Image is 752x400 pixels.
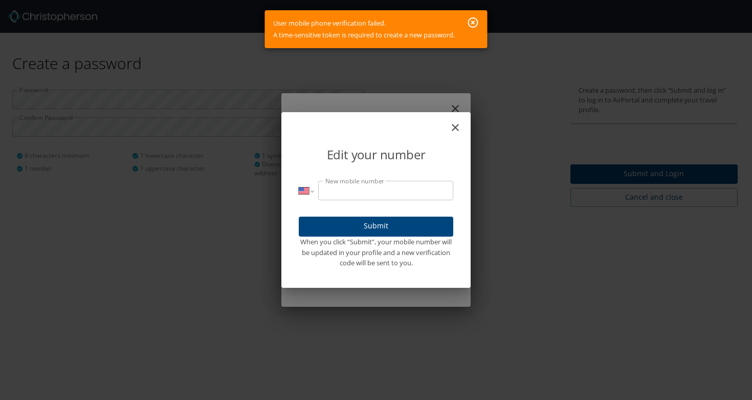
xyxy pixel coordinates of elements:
[273,13,455,45] div: User mobile phone verification failed. A time-sensitive token is required to create a new password.
[299,217,453,237] button: Submit
[299,237,453,268] div: When you click “Submit”, your mobile number will be updated in your profile and a new verificatio...
[307,220,445,233] span: Submit
[454,116,467,129] button: close
[299,145,453,164] p: Edit your number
